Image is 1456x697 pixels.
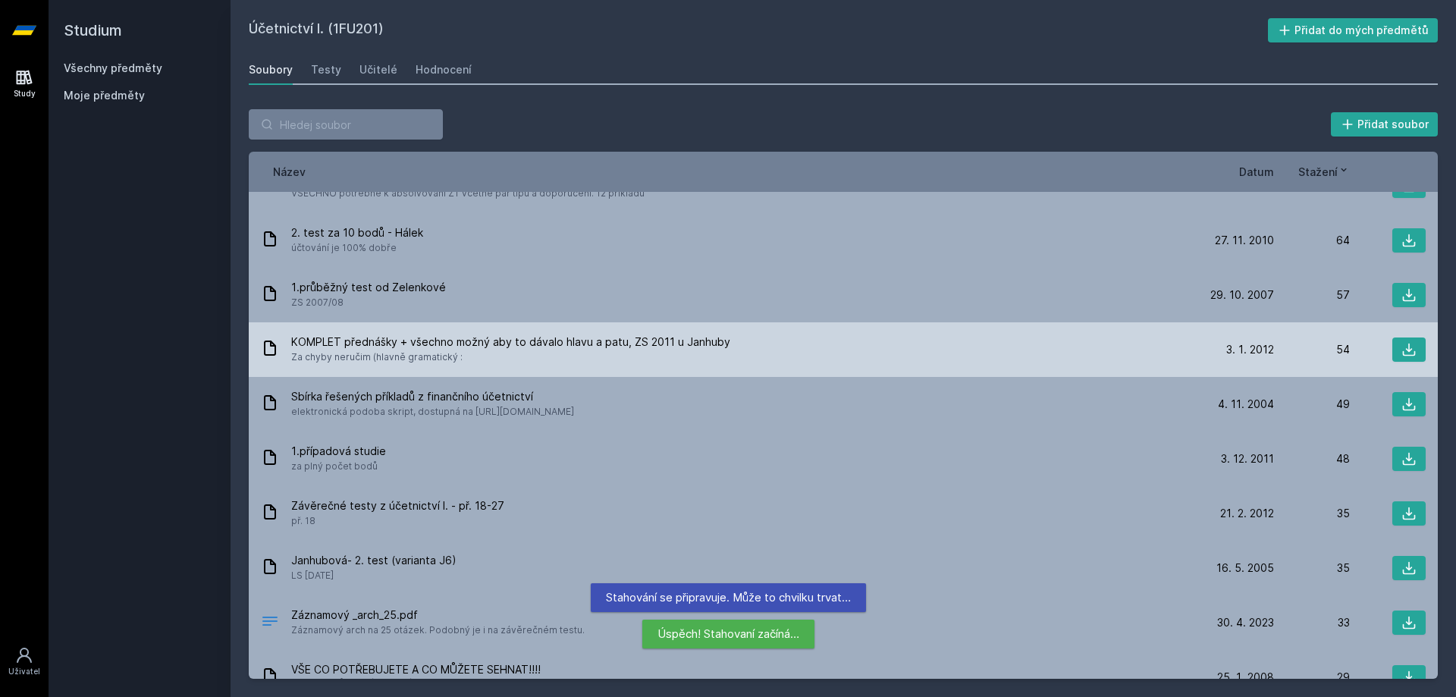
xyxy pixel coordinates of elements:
div: 35 [1274,560,1350,576]
span: př. 18 [291,513,504,529]
span: 3. 12. 2011 [1221,451,1274,466]
div: 33 [1274,615,1350,630]
h2: Účetnictví I. (1FU201) [249,18,1268,42]
div: Učitelé [359,62,397,77]
span: Závěrečné testy z účetnictví I. - př. 18-27 [291,498,504,513]
span: za plný počet bodů [291,459,386,474]
span: 30. 4. 2023 [1217,615,1274,630]
span: 21. 2. 2012 [1220,506,1274,521]
a: Všechny předměty [64,61,162,74]
div: 35 [1274,506,1350,521]
div: Testy [311,62,341,77]
span: účtování je 100% dobře [291,240,423,256]
div: Soubory [249,62,293,77]
a: Testy [311,55,341,85]
span: elektronická podoba skript, dostupná na [URL][DOMAIN_NAME] [291,404,574,419]
span: Stažení [1298,164,1338,180]
span: KOMPLET přednášky + všechno možný aby to dávalo hlavu a patu, ZS 2011 u Janhuby [291,334,730,350]
span: 3. 1. 2012 [1226,342,1274,357]
span: 16. 5. 2005 [1216,560,1274,576]
a: Hodnocení [416,55,472,85]
div: PDF [261,612,279,634]
div: 49 [1274,397,1350,412]
div: Study [14,88,36,99]
span: 29. 10. 2007 [1210,287,1274,303]
span: VŠECHNO potřebné k absolvování ZT včetně pár tipů a doporučení. 12 příkladů [291,186,645,201]
a: Uživatel [3,639,45,685]
span: Janhubová- 2. test (varianta J6) [291,553,457,568]
span: Záznamový _arch_25.pdf [291,608,585,623]
div: 48 [1274,451,1350,466]
span: 27. 11. 2010 [1215,233,1274,248]
a: Study [3,61,45,107]
div: 57 [1274,287,1350,303]
div: Stahování se připravuje. Může to chvilku trvat… [591,583,866,612]
div: 54 [1274,342,1350,357]
span: Moje předměty [64,88,145,103]
span: ZS 2007/08 [291,295,446,310]
div: 29 [1274,670,1350,685]
span: 25. 1. 2008 [1217,670,1274,685]
button: Datum [1239,164,1274,180]
span: Sbírka řešených příkladů z finančního účetnictví [291,389,574,404]
span: 4. 11. 2004 [1218,397,1274,412]
div: Úspěch! Stahovaní začíná… [642,620,814,648]
div: Hodnocení [416,62,472,77]
div: 64 [1274,233,1350,248]
a: Soubory [249,55,293,85]
span: 1.případová studie [291,444,386,459]
span: VŠE CO POTŘEBUJETE A CO MŮŽETE SEHNAT!!!! [291,662,626,677]
span: Záznamový arch na 25 otázek. Podobný je i na závěrečném testu. [291,623,585,638]
span: 2. test za 10 bodů - Hálek [291,225,423,240]
button: Přidat do mých předmětů [1268,18,1439,42]
div: Uživatel [8,666,40,677]
button: Název [273,164,306,180]
button: Stažení [1298,164,1350,180]
input: Hledej soubor [249,109,443,140]
a: Učitelé [359,55,397,85]
span: VĚTŠINA DŮLEŽITÝCH VĚCÍ CO JSOU TADY NA BORCI + VECI Z KATEDRY+ .... [291,677,626,692]
span: Za chyby neručim (hlavně gramatický : [291,350,730,365]
button: Přidat soubor [1331,112,1439,137]
span: 1.průběžný test od Zelenkové [291,280,446,295]
span: LS [DATE] [291,568,457,583]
